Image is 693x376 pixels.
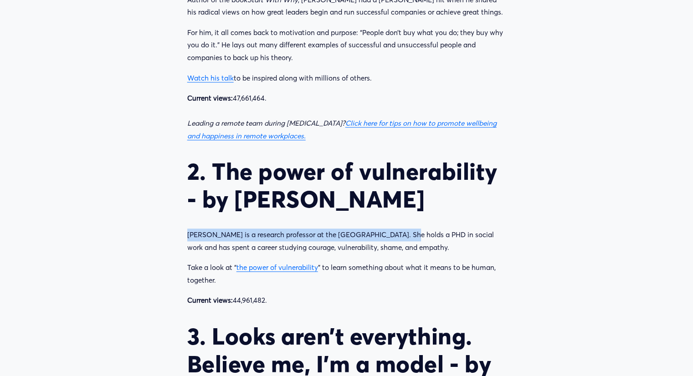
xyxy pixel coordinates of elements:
[187,74,234,82] a: Watch his talk
[187,119,497,140] a: Click here for tips on how to promote wellbeing and happiness in remote workplaces.
[187,261,506,286] p: Take a look at “ ” to learn something about what it means to be human, together.
[187,26,506,64] p: For him, it all comes back to motivation and purpose: “People don’t buy what you do; they buy why...
[187,296,233,305] strong: Current views:
[187,119,345,127] em: Leading a remote team during [MEDICAL_DATA]?
[187,72,506,85] p: to be inspired along with millions of others.
[236,263,318,272] a: the power of vulnerability
[187,294,506,307] p: 44,961,482.
[187,92,506,142] p: 47,661,464.
[187,94,233,102] strong: Current views:
[187,158,506,213] h2: 2. The power of vulnerability - by [PERSON_NAME]
[187,229,506,254] p: [PERSON_NAME] is a research professor at the [GEOGRAPHIC_DATA]. She holds a PHD in social work an...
